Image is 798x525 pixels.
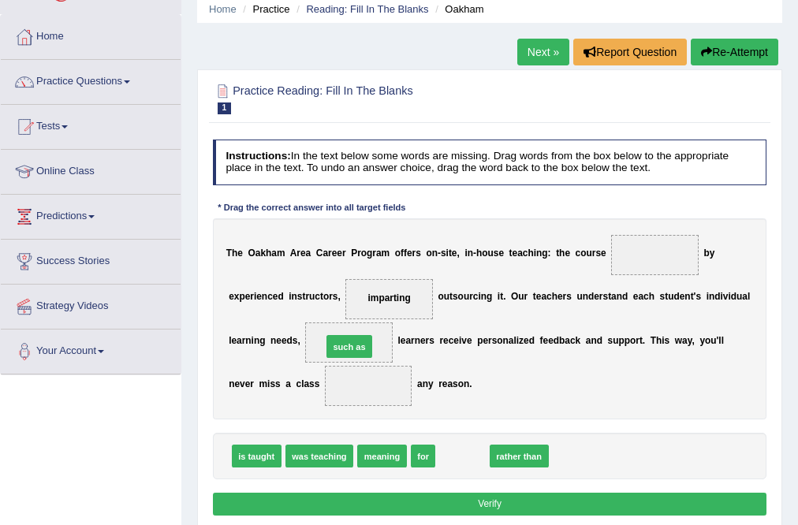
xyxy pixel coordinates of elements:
b: a [611,291,617,302]
b: g [367,248,372,259]
b: d [529,334,535,345]
b: e [337,248,342,259]
b: u [518,291,524,302]
b: d [287,334,293,345]
b: r [438,378,442,389]
b: r [563,291,567,302]
b: t [691,291,694,302]
b: a [509,334,514,345]
span: Drop target [611,235,699,275]
b: f [401,248,404,259]
b: a [271,248,277,259]
b: a [304,378,309,389]
span: 1 [218,102,232,114]
b: n [229,378,234,389]
b: t [500,291,503,302]
b: e [594,291,599,302]
a: Predictions [1,195,181,234]
b: c [315,291,320,302]
b: c [643,291,649,302]
b: s [333,291,338,302]
a: Practice Questions [1,60,181,99]
b: u [668,291,673,302]
b: p [477,334,483,345]
b: e [245,378,251,389]
b: t [320,291,323,302]
b: u [487,248,493,259]
b: u [309,291,315,302]
b: n [617,291,622,302]
b: n [270,334,276,345]
b: e [513,248,518,259]
b: n [536,248,542,259]
b: s [595,248,601,259]
span: meaning [357,445,406,467]
button: Report Question [573,39,687,65]
b: o [426,248,431,259]
b: e [467,334,472,345]
b: n [464,378,469,389]
b: a [517,248,523,259]
b: s [315,378,320,389]
b: C [316,248,323,259]
b: e [245,291,251,302]
b: e [452,248,457,259]
span: imparting [368,292,411,303]
b: e [565,248,570,259]
li: Oakham [431,2,483,17]
b: r [636,334,640,345]
b: n [684,291,690,302]
b: e [601,248,606,259]
a: Next » [517,39,569,65]
b: t [509,248,513,259]
b: c [267,291,273,302]
b: e [442,378,448,389]
b: r [411,334,415,345]
b: r [412,248,416,259]
b: i [721,291,723,302]
b: u [710,334,716,345]
b: s [309,378,315,389]
b: a [742,291,748,302]
b: n [591,334,596,345]
b: c [570,334,576,345]
b: m [382,248,390,259]
b: o [458,291,464,302]
b: : [548,248,551,259]
b: i [516,334,519,345]
b: s [603,291,609,302]
b: n [583,291,588,302]
a: Online Class [1,150,181,189]
b: a [323,248,328,259]
b: o [438,291,443,302]
b: d [588,291,594,302]
b: b [559,334,565,345]
b: r [242,334,246,345]
b: a [638,291,643,302]
b: r [372,248,376,259]
b: t [302,291,305,302]
b: i [707,291,709,302]
b: - [473,248,476,259]
b: u [464,291,469,302]
b: s [660,291,666,302]
span: Drop target [305,322,393,363]
b: r [439,334,443,345]
button: Re-Attempt [691,39,778,65]
b: r [342,248,346,259]
b: v [461,334,467,345]
b: s [453,378,458,389]
b: c [449,334,454,345]
b: e [483,334,488,345]
b: s [416,248,421,259]
b: s [566,291,572,302]
b: e [273,291,278,302]
b: e [256,291,262,302]
b: e [407,248,412,259]
b: c [523,248,528,259]
b: ' [694,291,696,302]
b: n [423,378,428,389]
b: . [503,291,505,302]
b: h [528,248,533,259]
b: r [357,248,361,259]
